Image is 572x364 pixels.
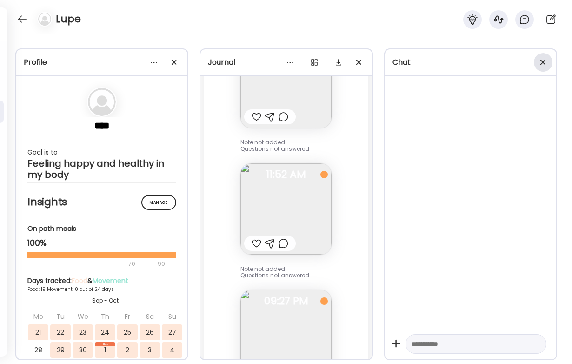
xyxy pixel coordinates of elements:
span: 09:27 PM [240,297,332,305]
div: Profile [24,57,180,68]
div: Sep - Oct [27,297,183,305]
div: 3 [140,342,160,358]
div: Days tracked: & [27,276,183,286]
div: Chat [392,57,549,68]
span: Note not added [240,138,285,146]
img: bg-avatar-default.svg [38,13,51,26]
span: Questions not answered [240,145,309,153]
div: Su [162,309,182,324]
span: Movement [93,276,128,285]
div: Th [95,309,115,324]
div: Mo [28,309,48,324]
span: Food [72,276,87,285]
div: We [73,309,93,324]
div: Journal [208,57,364,68]
div: Manage [141,195,176,210]
div: 2 [117,342,138,358]
div: On path meals [27,224,176,234]
div: Food: 19 Movement: 0 out of 24 days [27,286,183,293]
div: 29 [50,342,71,358]
img: images%2F5lleZRW5q1M0iNI0jrpc4VvoylA3%2FFvSzMsAiwWFctzObte09%2FF2CXcLvmr1yAMJmM2muU_240 [240,163,332,255]
div: Goal is to [27,147,176,158]
div: Feeling happy and healthy in my body [27,158,176,180]
div: Sa [140,309,160,324]
h4: Lupe [56,12,81,27]
span: 11:52 AM [240,170,332,179]
div: 30 [73,342,93,358]
div: 90 [157,258,166,270]
div: 25 [117,324,138,340]
div: 4 [162,342,182,358]
div: 21 [28,324,48,340]
h2: Insights [27,195,176,209]
div: 26 [140,324,160,340]
div: 24 [95,324,115,340]
div: 1 [95,342,115,358]
img: bg-avatar-default.svg [88,88,116,116]
img: images%2F5lleZRW5q1M0iNI0jrpc4VvoylA3%2FGCn5KL9pjXzPhq1kvfcN%2FY1Sm7xTs2Rkx8w5bU5oZ_240 [240,37,332,128]
div: Fr [117,309,138,324]
div: 23 [73,324,93,340]
div: Oct [95,342,115,346]
div: 70 [27,258,155,270]
div: 22 [50,324,71,340]
span: Note not added [240,265,285,273]
div: Tu [50,309,71,324]
div: 100% [27,237,176,249]
div: 28 [28,342,48,358]
div: 27 [162,324,182,340]
span: Questions not answered [240,271,309,279]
